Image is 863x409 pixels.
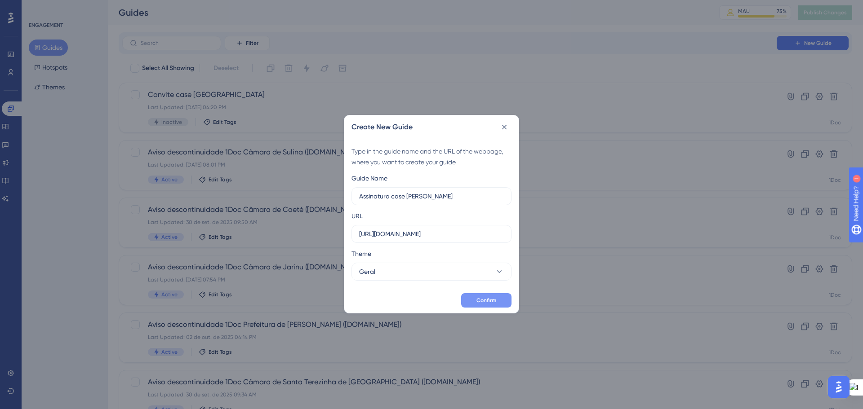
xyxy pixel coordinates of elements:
[62,4,65,12] div: 1
[359,191,504,201] input: How to Create
[351,248,371,259] span: Theme
[351,211,363,221] div: URL
[21,2,56,13] span: Need Help?
[359,266,375,277] span: Geral
[476,297,496,304] span: Confirm
[351,146,512,167] div: Type in the guide name and the URL of the webpage, where you want to create your guide.
[351,122,413,132] h2: Create New Guide
[825,374,852,400] iframe: UserGuiding AI Assistant Launcher
[359,229,504,239] input: https://www.example.com
[351,173,387,184] div: Guide Name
